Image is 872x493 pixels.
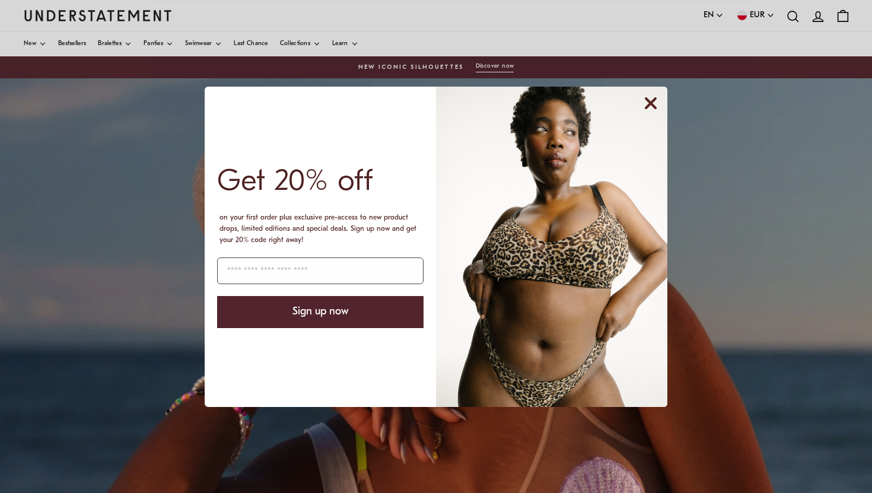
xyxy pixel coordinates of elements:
button: Close dialog [639,91,663,115]
input: Enter your email address [217,257,424,284]
button: Sign up now [217,296,424,328]
span: on your first order plus exclusive pre-access to new product drops, limited editions and special ... [219,214,416,244]
span: Get 20% off [217,167,373,198]
img: f640c3e0-66bf-470c-b9a3-78e1f1138eaf.jpeg [436,87,667,407]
